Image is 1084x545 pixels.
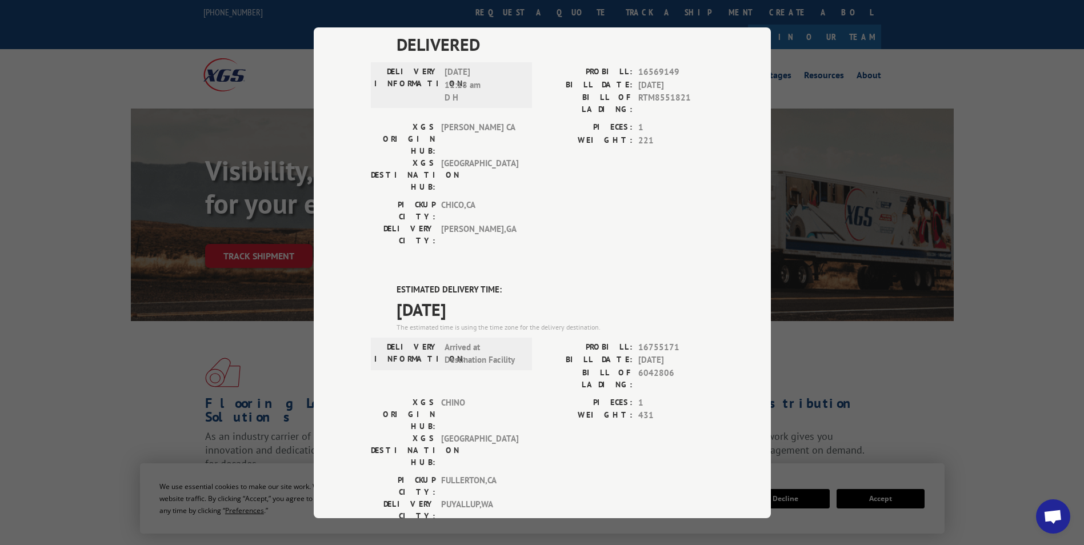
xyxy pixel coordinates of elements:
[441,474,518,498] span: FULLERTON , CA
[371,121,435,157] label: XGS ORIGIN HUB:
[638,340,714,354] span: 16755171
[638,121,714,134] span: 1
[374,66,439,105] label: DELIVERY INFORMATION:
[638,91,714,115] span: RTM8551821
[374,340,439,366] label: DELIVERY INFORMATION:
[371,396,435,432] label: XGS ORIGIN HUB:
[371,474,435,498] label: PICKUP CITY:
[542,366,633,390] label: BILL OF LADING:
[542,78,633,91] label: BILL DATE:
[542,396,633,409] label: PIECES:
[397,296,714,322] span: [DATE]
[441,498,518,522] span: PUYALLUP , WA
[397,322,714,332] div: The estimated time is using the time zone for the delivery destination.
[638,134,714,147] span: 221
[1036,499,1070,534] div: Open chat
[371,199,435,223] label: PICKUP CITY:
[371,432,435,468] label: XGS DESTINATION HUB:
[542,354,633,367] label: BILL DATE:
[441,121,518,157] span: [PERSON_NAME] CA
[638,78,714,91] span: [DATE]
[397,31,714,57] span: DELIVERED
[638,354,714,367] span: [DATE]
[397,283,714,296] label: ESTIMATED DELIVERY TIME:
[542,121,633,134] label: PIECES:
[371,157,435,193] label: XGS DESTINATION HUB:
[441,396,518,432] span: CHINO
[441,199,518,223] span: CHICO , CA
[638,409,714,422] span: 431
[371,498,435,522] label: DELIVERY CITY:
[371,223,435,247] label: DELIVERY CITY:
[542,134,633,147] label: WEIGHT:
[638,366,714,390] span: 6042806
[542,340,633,354] label: PROBILL:
[638,66,714,79] span: 16569149
[441,157,518,193] span: [GEOGRAPHIC_DATA]
[542,409,633,422] label: WEIGHT:
[445,66,522,105] span: [DATE] 11:18 am D H
[542,91,633,115] label: BILL OF LADING:
[542,66,633,79] label: PROBILL:
[445,340,522,366] span: Arrived at Destination Facility
[441,223,518,247] span: [PERSON_NAME] , GA
[441,432,518,468] span: [GEOGRAPHIC_DATA]
[638,396,714,409] span: 1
